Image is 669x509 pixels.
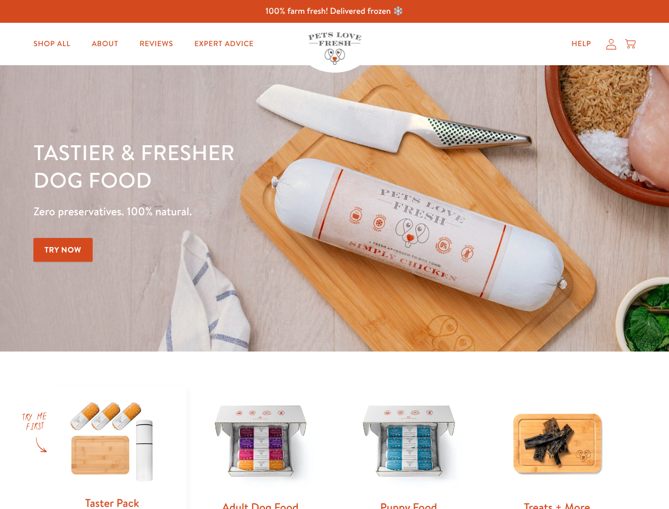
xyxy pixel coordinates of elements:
a: Expert Advice [186,33,262,55]
p: Zero preservatives. 100% natural. [33,202,435,221]
a: Try Now [33,238,93,262]
a: Help [563,33,600,55]
a: Shop All [25,33,79,55]
img: Pets Love Fresh [308,32,361,65]
a: Reviews [131,33,181,55]
h1: Tastier & fresher dog food [33,138,435,194]
a: About [83,33,127,55]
